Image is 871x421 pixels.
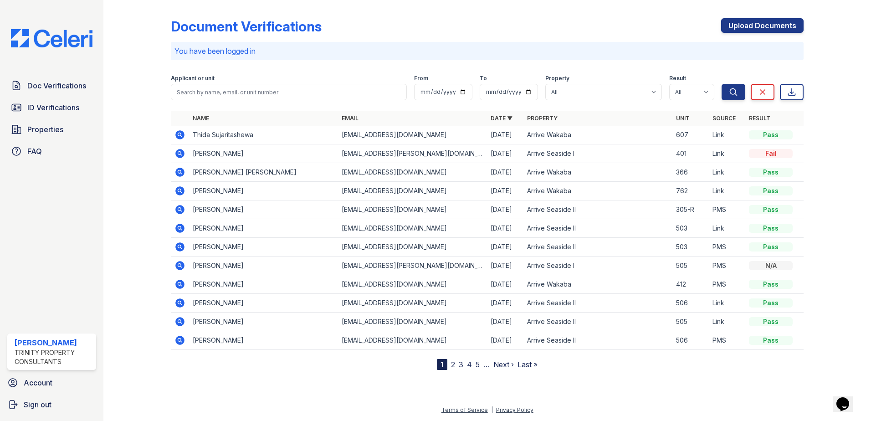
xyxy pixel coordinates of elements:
td: 505 [672,313,709,331]
a: Upload Documents [721,18,804,33]
div: Pass [749,298,793,308]
td: [DATE] [487,219,523,238]
td: [PERSON_NAME] [189,275,338,294]
td: Link [709,182,745,200]
td: [PERSON_NAME] [189,238,338,257]
td: Arrive Seaside II [523,238,672,257]
td: [PERSON_NAME] [189,257,338,275]
input: Search by name, email, or unit number [171,84,407,100]
div: Pass [749,130,793,139]
span: Sign out [24,399,51,410]
span: ID Verifications [27,102,79,113]
td: 506 [672,294,709,313]
td: Arrive Seaside II [523,200,672,219]
td: Arrive Seaside II [523,313,672,331]
td: [EMAIL_ADDRESS][DOMAIN_NAME] [338,294,487,313]
td: [DATE] [487,331,523,350]
td: Arrive Seaside I [523,257,672,275]
td: Link [709,126,745,144]
td: [PERSON_NAME] [189,331,338,350]
td: [EMAIL_ADDRESS][DOMAIN_NAME] [338,200,487,219]
div: Document Verifications [171,18,322,35]
td: [PERSON_NAME] [189,313,338,331]
td: [PERSON_NAME] [189,294,338,313]
td: [EMAIL_ADDRESS][DOMAIN_NAME] [338,182,487,200]
div: N/A [749,261,793,270]
a: 2 [451,360,455,369]
td: [PERSON_NAME] [189,182,338,200]
span: Properties [27,124,63,135]
td: [PERSON_NAME] [189,219,338,238]
td: [DATE] [487,144,523,163]
td: 503 [672,219,709,238]
a: Result [749,115,770,122]
td: [EMAIL_ADDRESS][DOMAIN_NAME] [338,219,487,238]
td: Arrive Seaside I [523,144,672,163]
img: CE_Logo_Blue-a8612792a0a2168367f1c8372b55b34899dd931a85d93a1a3d3e32e68fde9ad4.png [4,29,100,47]
div: Pass [749,242,793,252]
td: PMS [709,331,745,350]
div: Pass [749,224,793,233]
div: Fail [749,149,793,158]
td: [DATE] [487,275,523,294]
label: To [480,75,487,82]
td: [EMAIL_ADDRESS][DOMAIN_NAME] [338,313,487,331]
td: [DATE] [487,182,523,200]
a: Account [4,374,100,392]
td: Thida Sujaritashewa [189,126,338,144]
td: 762 [672,182,709,200]
p: You have been logged in [174,46,800,56]
td: [EMAIL_ADDRESS][DOMAIN_NAME] [338,275,487,294]
td: Arrive Seaside II [523,331,672,350]
label: From [414,75,428,82]
div: Pass [749,168,793,177]
td: Arrive Wakaba [523,275,672,294]
div: Pass [749,280,793,289]
td: [EMAIL_ADDRESS][DOMAIN_NAME] [338,163,487,182]
td: Link [709,313,745,331]
a: FAQ [7,142,96,160]
td: Arrive Wakaba [523,182,672,200]
td: Arrive Wakaba [523,126,672,144]
td: 366 [672,163,709,182]
td: Link [709,144,745,163]
td: [PERSON_NAME] [PERSON_NAME] [189,163,338,182]
a: Privacy Policy [496,406,533,413]
td: 305-R [672,200,709,219]
td: [DATE] [487,126,523,144]
a: 5 [476,360,480,369]
td: [PERSON_NAME] [189,200,338,219]
td: 503 [672,238,709,257]
a: Doc Verifications [7,77,96,95]
a: Last » [517,360,538,369]
td: 401 [672,144,709,163]
td: [DATE] [487,313,523,331]
td: Link [709,163,745,182]
td: 506 [672,331,709,350]
a: Email [342,115,359,122]
td: PMS [709,200,745,219]
td: Link [709,294,745,313]
div: Pass [749,336,793,345]
td: Arrive Wakaba [523,163,672,182]
td: Arrive Seaside II [523,294,672,313]
a: 3 [459,360,463,369]
td: [EMAIL_ADDRESS][DOMAIN_NAME] [338,238,487,257]
span: FAQ [27,146,42,157]
label: Property [545,75,569,82]
label: Result [669,75,686,82]
div: [PERSON_NAME] [15,337,92,348]
div: Pass [749,317,793,326]
td: 607 [672,126,709,144]
td: PMS [709,238,745,257]
td: [DATE] [487,238,523,257]
a: Sign out [4,395,100,414]
td: 505 [672,257,709,275]
a: Name [193,115,209,122]
td: Arrive Seaside II [523,219,672,238]
a: Next › [493,360,514,369]
a: Properties [7,120,96,139]
a: 4 [467,360,472,369]
td: PMS [709,257,745,275]
td: [DATE] [487,200,523,219]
